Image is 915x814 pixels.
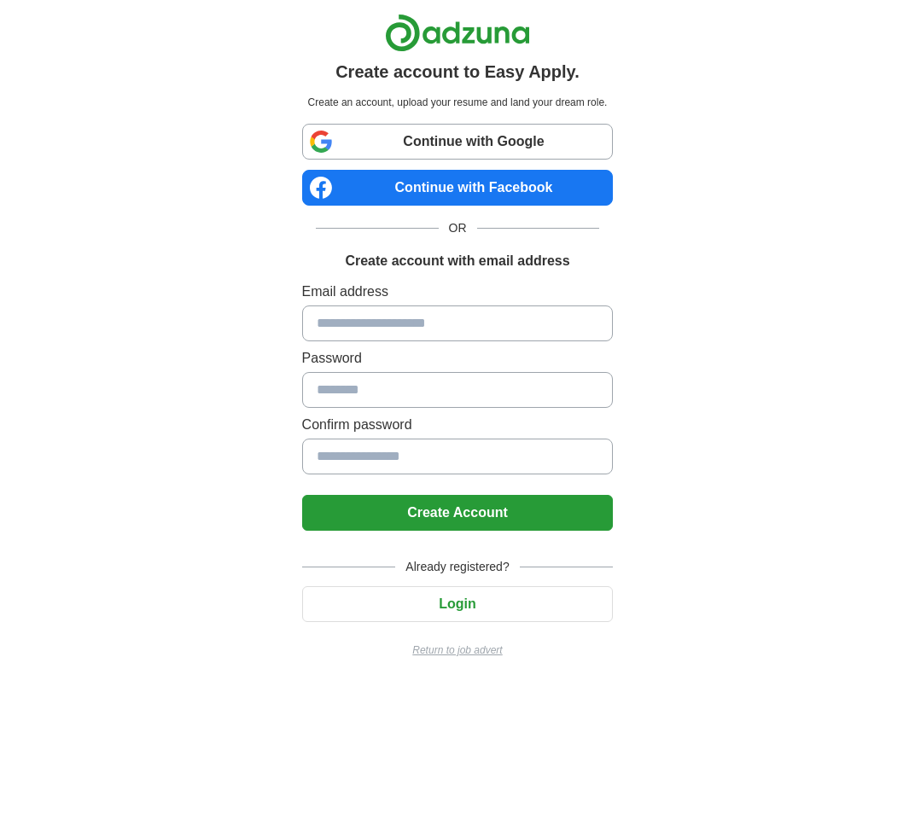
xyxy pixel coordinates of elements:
span: Already registered? [395,558,519,576]
button: Login [302,586,614,622]
h1: Create account to Easy Apply. [335,59,580,84]
a: Continue with Facebook [302,170,614,206]
h1: Create account with email address [345,251,569,271]
label: Password [302,348,614,369]
a: Login [302,596,614,611]
a: Return to job advert [302,642,614,658]
p: Create an account, upload your resume and land your dream role. [306,95,610,110]
span: OR [439,219,477,237]
a: Continue with Google [302,124,614,160]
img: Adzuna logo [385,14,530,52]
label: Confirm password [302,415,614,435]
button: Create Account [302,495,614,531]
label: Email address [302,282,614,302]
